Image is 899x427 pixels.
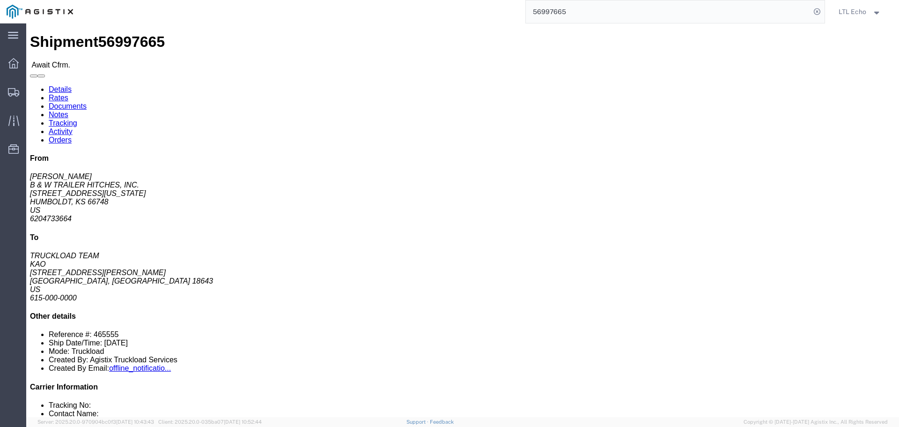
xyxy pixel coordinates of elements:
span: [DATE] 10:52:44 [224,419,262,425]
span: LTL Echo [839,7,866,17]
a: Feedback [430,419,454,425]
button: LTL Echo [838,6,886,17]
a: Support [406,419,430,425]
iframe: To enrich screen reader interactions, please activate Accessibility in Grammarly extension settings [26,23,899,417]
span: Server: 2025.20.0-970904bc0f3 [37,419,154,425]
input: Search for shipment number, reference number [526,0,811,23]
span: Client: 2025.20.0-035ba07 [158,419,262,425]
img: logo [7,5,73,19]
span: [DATE] 10:43:43 [116,419,154,425]
span: Copyright © [DATE]-[DATE] Agistix Inc., All Rights Reserved [744,418,888,426]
